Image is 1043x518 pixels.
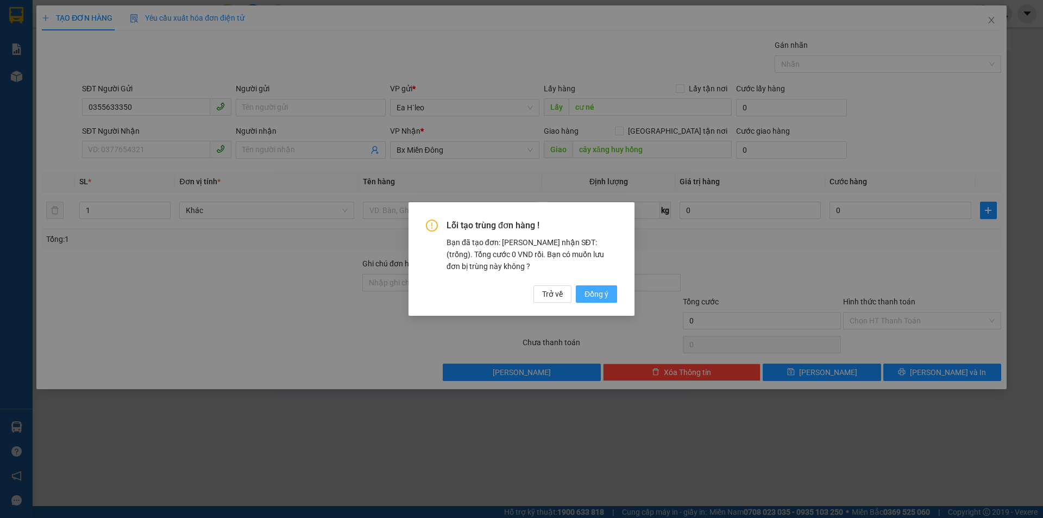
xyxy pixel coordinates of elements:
[426,220,438,232] span: exclamation-circle
[533,285,571,303] button: Trở về
[447,236,617,272] div: Bạn đã tạo đơn: [PERSON_NAME] nhận SĐT: (trống). Tổng cước 0 VND rồi. Bạn có muốn lưu đơn bị trùn...
[447,220,617,232] span: Lỗi tạo trùng đơn hàng !
[576,285,617,303] button: Đồng ý
[542,288,563,300] span: Trở về
[585,288,608,300] span: Đồng ý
